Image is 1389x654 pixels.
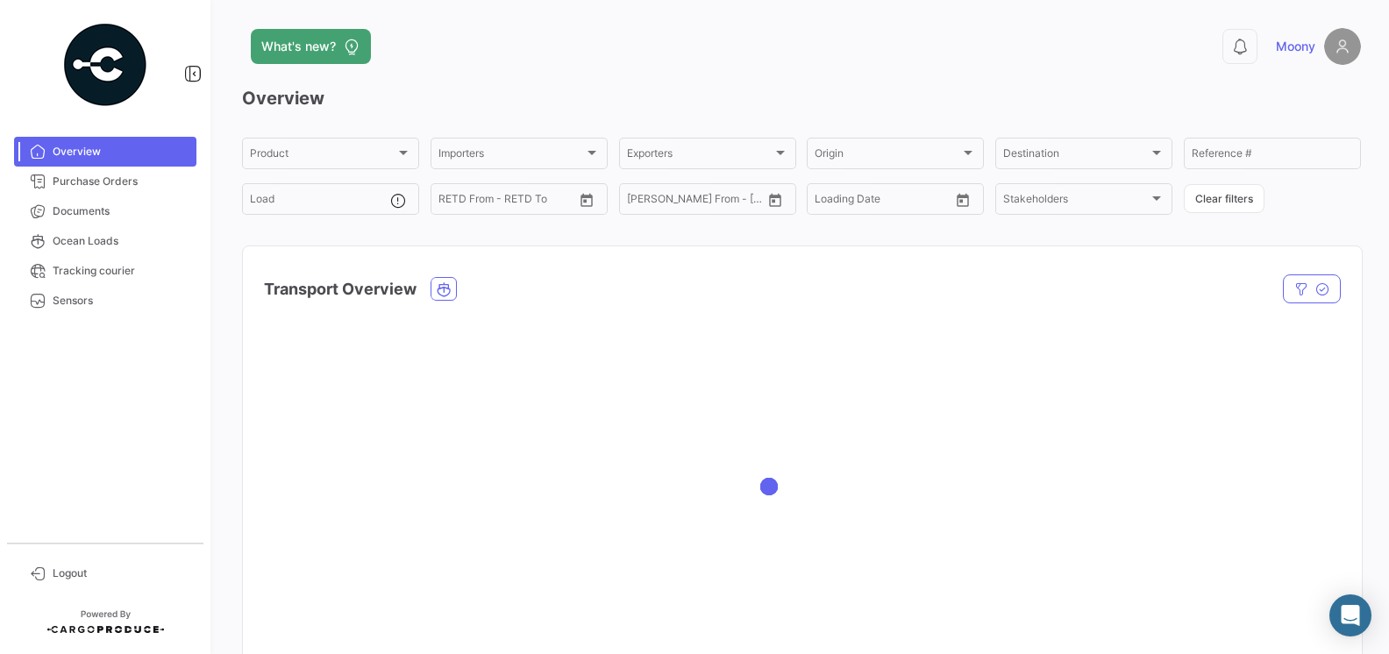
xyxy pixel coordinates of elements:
[242,86,1361,110] h3: Overview
[762,187,788,213] button: Open calendar
[14,137,196,167] a: Overview
[53,203,189,219] span: Documents
[250,150,395,162] span: Product
[53,565,189,581] span: Logout
[627,195,652,208] input: From
[251,29,371,64] button: What's new?
[431,278,456,300] button: Ocean
[438,150,584,162] span: Importers
[815,150,960,162] span: Origin
[264,277,417,302] h4: Transport Overview
[14,226,196,256] a: Ocean Loads
[53,263,189,279] span: Tracking courier
[14,256,196,286] a: Tracking courier
[627,150,773,162] span: Exporters
[1329,594,1371,636] div: Abrir Intercom Messenger
[438,195,463,208] input: From
[14,286,196,316] a: Sensors
[1003,150,1149,162] span: Destination
[53,144,189,160] span: Overview
[14,167,196,196] a: Purchase Orders
[61,21,149,109] img: powered-by.png
[53,293,189,309] span: Sensors
[1184,184,1264,213] button: Clear filters
[573,187,600,213] button: Open calendar
[664,195,728,208] input: To
[1276,38,1315,55] span: Moony
[1003,195,1149,208] span: Stakeholders
[1324,28,1361,65] img: placeholder-user.png
[53,174,189,189] span: Purchase Orders
[950,187,976,213] button: Open calendar
[14,196,196,226] a: Documents
[851,195,915,208] input: To
[261,38,336,55] span: What's new?
[815,195,839,208] input: From
[475,195,539,208] input: To
[53,233,189,249] span: Ocean Loads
